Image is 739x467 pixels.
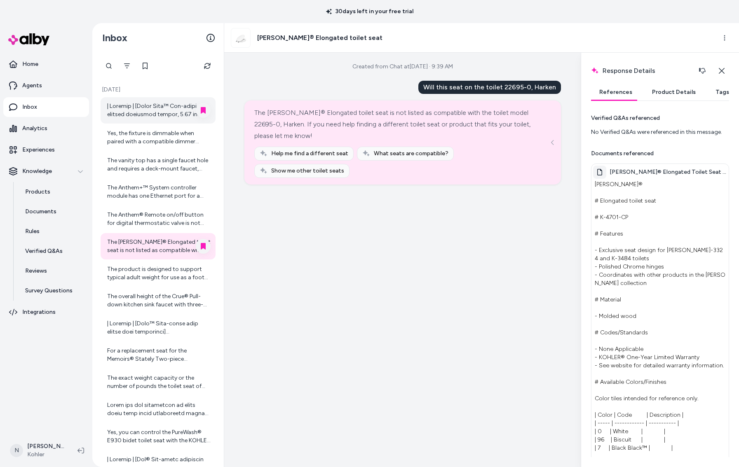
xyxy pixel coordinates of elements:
a: Yes, the fixture is dimmable when paired with a compatible dimmer switch and bulbs. [101,124,216,151]
a: Inbox [3,97,89,117]
button: Refresh [199,58,216,74]
img: 4701-CP-0_ISO_d2c0063060_rgb [231,28,250,47]
div: For a replacement seat for the Memoirs® Stately Two-piece elongated toilet, 1.28 gpf, I recommend... [107,347,211,363]
div: The [PERSON_NAME]® Elongated toilet seat is not listed as compatible with the toilet model 22695-... [254,107,549,142]
p: [PERSON_NAME] [27,442,64,451]
p: Documents referenced [591,149,654,158]
div: The overall height of the Crue® Pull-down kitchen sink faucet with three-function sprayhead is 17... [107,292,211,309]
p: Documents [25,208,56,216]
a: Yes, you can control the PureWash® E930 bidet toilet seat with the KOHLER Konnect® app, which all... [101,423,216,450]
a: Lorem ips dol sitametcon ad elits doeiu temp incid utlaboreetd magnaal, enim adm veni quisnos exe... [101,396,216,423]
a: The overall height of the Crue® Pull-down kitchen sink faucet with three-function sprayhead is 17... [101,287,216,314]
div: | Loremip | [Dolor Sita™ Con-adipi elitsed doeiusmod tempor, 5.67 inc](utlab://etd.magnaa.eni/ad/... [107,102,211,119]
div: Will this seat on the toilet 22695-0, Harken [418,81,561,94]
a: | Loremip | [Dolo™ Sita-conse adip elitse doei temporinci](utlab://etd.magnaa.eni/ad/minimve-quis... [101,315,216,341]
div: The Anthem+™ System controller module has one Ethernet port for a hardwire connection to your hom... [107,184,211,200]
p: [DATE] [101,86,216,94]
span: [PERSON_NAME]® Elongated Toilet Seat - K-4701-CP: Overview, Features, and Specifications - 0 [610,168,727,176]
p: Verified Q&As referenced [591,114,660,122]
a: | Loremip | [Dolor Sita™ Con-adipi elitsed doeiusmod tempor, 5.67 inc](utlab://etd.magnaa.eni/ad/... [101,97,216,124]
p: Survey Questions [25,287,73,295]
p: Experiences [22,146,55,154]
p: Knowledge [22,167,52,175]
p: Home [22,60,38,68]
div: The exact weight capacity or the number of pounds the toilet seat of the Leap™ One-piece elongate... [107,374,211,390]
p: Reviews [25,267,47,275]
div: The [PERSON_NAME]® Elongated toilet seat is not listed as compatible with the toilet model 22695-... [107,238,211,255]
a: The Anthem® Remote on/off button for digital thermostatic valve is not listed as compatible with ... [101,206,216,232]
p: Analytics [22,124,47,133]
button: Filter [119,58,135,74]
a: The exact weight capacity or the number of pounds the toilet seat of the Leap™ One-piece elongate... [101,369,216,395]
a: Integrations [3,302,89,322]
a: For a replacement seat for the Memoirs® Stately Two-piece elongated toilet, 1.28 gpf, I recommend... [101,342,216,368]
button: Knowledge [3,161,89,181]
img: alby Logo [8,33,49,45]
div: The Anthem® Remote on/off button for digital thermostatic valve is not listed as compatible with ... [107,211,211,227]
h2: Inbox [102,32,127,44]
button: Tags [707,84,737,100]
p: Verified Q&As [25,247,63,255]
a: Experiences [3,140,89,160]
button: Product Details [644,84,704,100]
a: The product is designed to support typical adult weight for use as a foot ledge, but it's best to... [101,260,216,287]
button: N[PERSON_NAME]Kohler [5,437,71,464]
div: Yes, the fixture is dimmable when paired with a compatible dimmer switch and bulbs. [107,129,211,146]
a: The [PERSON_NAME]® Elongated toilet seat is not listed as compatible with the toilet model 22695-... [101,233,216,259]
button: References [591,84,640,100]
button: See more [548,138,558,147]
div: Yes, you can control the PureWash® E930 bidet toilet seat with the KOHLER Konnect® app, which all... [107,428,211,445]
a: Documents [17,202,89,222]
a: Analytics [3,119,89,138]
p: Agents [22,82,42,90]
a: Reviews [17,261,89,281]
p: Integrations [22,308,56,316]
a: Home [3,54,89,74]
div: The product is designed to support typical adult weight for use as a foot ledge, but it's best to... [107,265,211,282]
a: Agents [3,76,89,96]
span: N [10,444,23,457]
p: 30 days left in your free trial [321,7,418,16]
p: Rules [25,227,40,236]
a: Verified Q&As [17,241,89,261]
a: The vanity top has a single faucet hole and requires a deck-mount faucet, which is sold separately. [101,152,216,178]
a: Survey Questions [17,281,89,301]
span: Kohler [27,451,64,459]
div: No Verified Q&As were referenced in this message. [591,128,729,136]
a: Rules [17,222,89,241]
p: Inbox [22,103,37,111]
div: Lorem ips dol sitametcon ad elits doeiu temp incid utlaboreetd magnaal, enim adm veni quisnos exe... [107,401,211,418]
p: Products [25,188,50,196]
span: Help me find a different seat [271,149,348,158]
span: Show me other toilet seats [271,167,344,175]
span: What seats are compatible? [374,149,448,158]
a: The Anthem+™ System controller module has one Ethernet port for a hardwire connection to your hom... [101,179,216,205]
div: | Loremip | [Dolo™ Sita-conse adip elitse doei temporinci](utlab://etd.magnaa.eni/ad/minimve-quis... [107,320,211,336]
a: Products [17,182,89,202]
h2: Response Details [591,63,711,79]
div: The vanity top has a single faucet hole and requires a deck-mount faucet, which is sold separately. [107,156,211,173]
div: Created from Chat at [DATE] · 9:39 AM [352,63,453,71]
h3: [PERSON_NAME]® Elongated toilet seat [257,33,382,43]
